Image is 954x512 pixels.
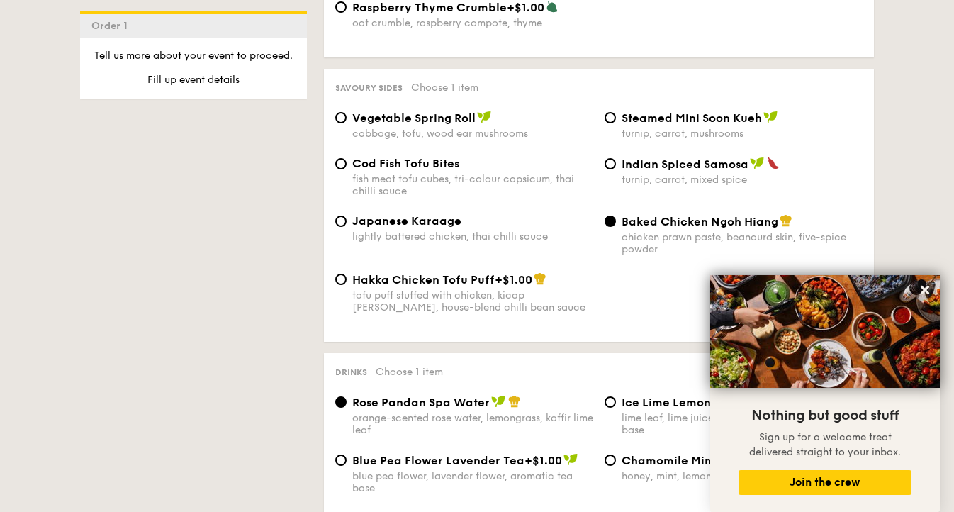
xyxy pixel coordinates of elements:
[495,273,532,286] span: +$1.00
[352,470,593,494] div: blue pea flower, lavender flower, aromatic tea base
[749,431,901,458] span: Sign up for a welcome treat delivered straight to your inbox.
[352,396,490,409] span: Rose Pandan Spa Water
[352,454,524,467] span: Blue Pea Flower Lavender Tea
[605,455,616,466] input: Chamomile Mint Teahoney, mint, lemon
[335,216,347,227] input: Japanese Karaagelightly battered chicken, thai chilli sauce
[335,455,347,466] input: Blue Pea Flower Lavender Tea+$1.00blue pea flower, lavender flower, aromatic tea base
[335,274,347,285] input: Hakka Chicken Tofu Puff+$1.00tofu puff stuffed with chicken, kicap [PERSON_NAME], house-blend chi...
[352,273,495,286] span: Hakka Chicken Tofu Puff
[352,230,593,243] div: lightly battered chicken, thai chilli sauce
[739,470,911,495] button: Join the crew
[411,82,478,94] span: Choose 1 item
[605,112,616,123] input: Steamed Mini Soon Kuehturnip, carrot, mushrooms
[335,367,367,377] span: Drinks
[507,1,544,14] span: +$1.00
[352,128,593,140] div: cabbage, tofu, wood ear mushrooms
[622,215,778,228] span: Baked Chicken Ngoh Hiang
[914,279,936,301] button: Close
[622,231,863,255] div: chicken prawn paste, beancurd skin, five-spice powder
[147,74,240,86] span: Fill up event details
[622,157,748,171] span: Indian Spiced Samosa
[622,174,863,186] div: turnip, carrot, mixed spice
[376,366,443,378] span: Choose 1 item
[622,396,735,409] span: Ice Lime Lemon Tea
[780,214,792,227] img: icon-chef-hat.a58ddaea.svg
[352,157,459,170] span: Cod Fish Tofu Bites
[91,20,133,32] span: Order 1
[534,272,546,285] img: icon-chef-hat.a58ddaea.svg
[335,83,403,93] span: Savoury sides
[352,111,476,125] span: Vegetable Spring Roll
[605,396,616,408] input: Ice Lime Lemon Tealime leaf, lime juice, lemon juice, aromatic tea base
[477,111,491,123] img: icon-vegan.f8ff3823.svg
[524,454,562,467] span: +$1.00
[491,395,505,408] img: icon-vegan.f8ff3823.svg
[352,17,593,29] div: oat crumble, raspberry compote, thyme
[352,289,593,313] div: tofu puff stuffed with chicken, kicap [PERSON_NAME], house-blend chilli bean sauce
[335,158,347,169] input: Cod Fish Tofu Bitesfish meat tofu cubes, tri-colour capsicum, thai chilli sauce
[622,128,863,140] div: turnip, carrot, mushrooms
[352,1,507,14] span: Raspberry Thyme Crumble
[622,111,762,125] span: Steamed Mini Soon Kueh
[335,396,347,408] input: Rose Pandan Spa Waterorange-scented rose water, lemongrass, kaffir lime leaf
[335,1,347,13] input: Raspberry Thyme Crumble+$1.00oat crumble, raspberry compote, thyme
[622,470,863,482] div: honey, mint, lemon
[622,412,863,436] div: lime leaf, lime juice, lemon juice, aromatic tea base
[335,112,347,123] input: Vegetable Spring Rollcabbage, tofu, wood ear mushrooms
[751,407,899,424] span: Nothing but good stuff
[605,158,616,169] input: Indian Spiced Samosaturnip, carrot, mixed spice
[605,216,616,227] input: Baked Chicken Ngoh Hiangchicken prawn paste, beancurd skin, five-spice powder
[91,49,296,63] p: Tell us more about your event to proceed.
[767,157,780,169] img: icon-spicy.37a8142b.svg
[763,111,778,123] img: icon-vegan.f8ff3823.svg
[352,173,593,197] div: fish meat tofu cubes, tri-colour capsicum, thai chilli sauce
[750,157,764,169] img: icon-vegan.f8ff3823.svg
[563,453,578,466] img: icon-vegan.f8ff3823.svg
[352,214,461,228] span: Japanese Karaage
[352,412,593,436] div: orange-scented rose water, lemongrass, kaffir lime leaf
[710,275,940,388] img: DSC07876-Edit02-Large.jpeg
[622,454,740,467] span: Chamomile Mint Tea
[508,395,521,408] img: icon-chef-hat.a58ddaea.svg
